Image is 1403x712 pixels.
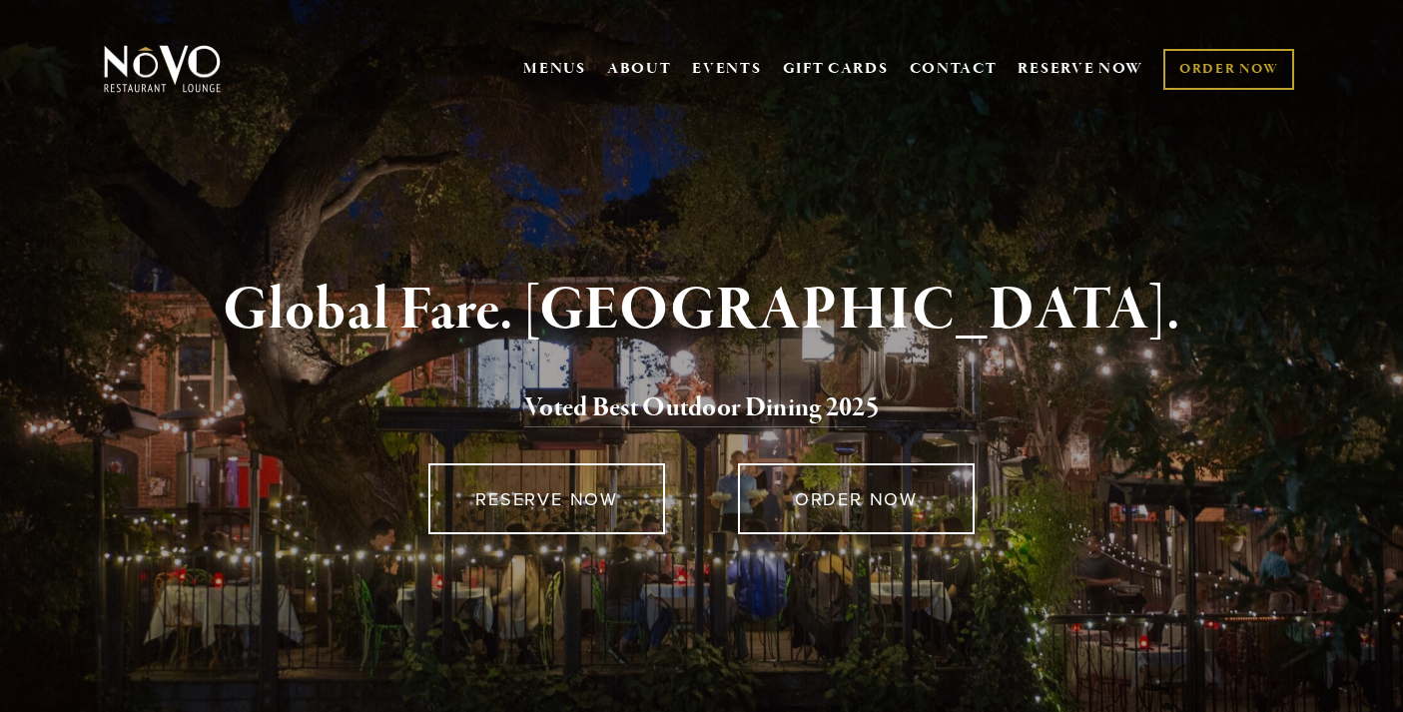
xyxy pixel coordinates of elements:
[1163,49,1294,90] a: ORDER NOW
[100,44,225,94] img: Novo Restaurant &amp; Lounge
[524,390,866,428] a: Voted Best Outdoor Dining 202
[783,50,889,88] a: GIFT CARDS
[136,387,1267,429] h2: 5
[692,59,761,79] a: EVENTS
[738,463,975,534] a: ORDER NOW
[428,463,665,534] a: RESERVE NOW
[1018,50,1143,88] a: RESERVE NOW
[910,50,998,88] a: CONTACT
[223,273,1180,349] strong: Global Fare. [GEOGRAPHIC_DATA].
[523,59,586,79] a: MENUS
[607,59,672,79] a: ABOUT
